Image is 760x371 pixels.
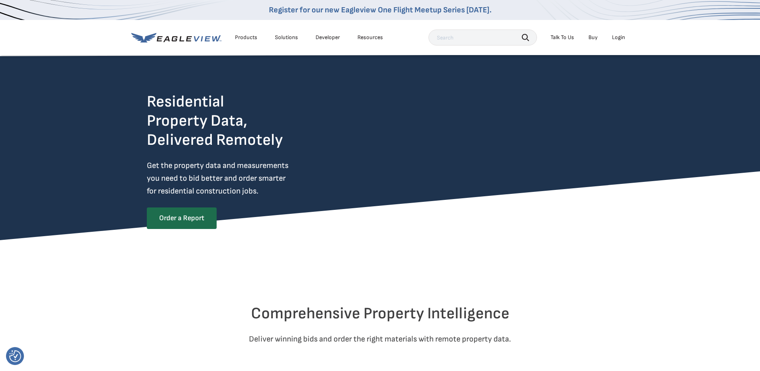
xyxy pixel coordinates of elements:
p: Get the property data and measurements you need to bid better and order smarter for residential c... [147,159,322,197]
a: Order a Report [147,207,217,229]
p: Deliver winning bids and order the right materials with remote property data. [147,333,614,345]
a: Buy [588,34,598,41]
h2: Comprehensive Property Intelligence [147,304,614,323]
button: Consent Preferences [9,350,21,362]
div: Products [235,34,257,41]
div: Solutions [275,34,298,41]
input: Search [428,30,537,45]
img: Revisit consent button [9,350,21,362]
div: Resources [357,34,383,41]
div: Talk To Us [551,34,574,41]
a: Register for our new Eagleview One Flight Meetup Series [DATE]. [269,5,492,15]
div: Login [612,34,625,41]
a: Developer [316,34,340,41]
h2: Residential Property Data, Delivered Remotely [147,92,283,150]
